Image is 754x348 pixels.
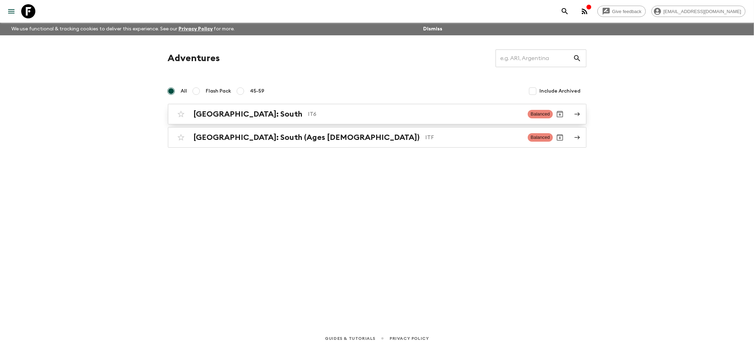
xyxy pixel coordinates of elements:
[250,88,265,95] span: 45-59
[206,88,232,95] span: Flash Pack
[168,104,586,124] a: [GEOGRAPHIC_DATA]: SouthIT6BalancedArchive
[4,4,18,18] button: menu
[597,6,646,17] a: Give feedback
[540,88,581,95] span: Include Archived
[553,130,567,144] button: Archive
[496,48,573,68] input: e.g. AR1, Argentina
[179,26,213,31] a: Privacy Policy
[660,9,745,14] span: [EMAIL_ADDRESS][DOMAIN_NAME]
[194,110,303,119] h2: [GEOGRAPHIC_DATA]: South
[528,133,553,142] span: Balanced
[426,133,522,142] p: ITF
[194,133,420,142] h2: [GEOGRAPHIC_DATA]: South (Ages [DEMOGRAPHIC_DATA])
[528,110,553,118] span: Balanced
[168,127,586,148] a: [GEOGRAPHIC_DATA]: South (Ages [DEMOGRAPHIC_DATA])ITFBalancedArchive
[421,24,444,34] button: Dismiss
[181,88,187,95] span: All
[325,335,375,342] a: Guides & Tutorials
[390,335,429,342] a: Privacy Policy
[8,23,238,35] p: We use functional & tracking cookies to deliver this experience. See our for more.
[558,4,572,18] button: search adventures
[651,6,746,17] div: [EMAIL_ADDRESS][DOMAIN_NAME]
[308,110,522,118] p: IT6
[553,107,567,121] button: Archive
[168,51,220,65] h1: Adventures
[608,9,645,14] span: Give feedback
